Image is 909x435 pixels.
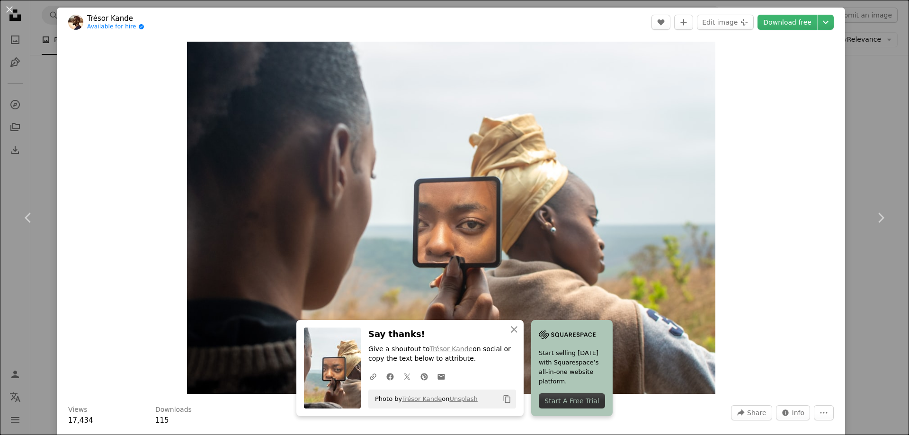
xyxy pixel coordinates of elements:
h3: Downloads [155,405,192,415]
button: Share this image [731,405,772,420]
h3: Say thanks! [368,328,516,341]
img: A woman taking a picture of herself in a mirror [187,42,715,394]
span: Share [747,406,766,420]
button: Zoom in on this image [187,42,715,394]
a: Start selling [DATE] with Squarespace’s all-in-one website platform.Start A Free Trial [531,320,613,416]
span: Start selling [DATE] with Squarespace’s all-in-one website platform. [539,348,605,386]
p: Give a shoutout to on social or copy the text below to attribute. [368,345,516,364]
a: Share on Twitter [399,367,416,386]
img: Go to Trésor Kande's profile [68,15,83,30]
div: Start A Free Trial [539,393,605,408]
button: Like [651,15,670,30]
span: Info [792,406,805,420]
a: Unsplash [449,395,477,402]
h3: Views [68,405,88,415]
img: file-1705255347840-230a6ab5bca9image [539,328,596,342]
a: Share on Pinterest [416,367,433,386]
span: 17,434 [68,416,93,425]
a: Trésor Kande [430,346,473,353]
button: Choose download size [818,15,834,30]
button: Add to Collection [674,15,693,30]
a: Share on Facebook [382,367,399,386]
span: 115 [155,416,169,425]
a: Trésor Kande [87,14,144,23]
a: Available for hire [87,23,144,31]
a: Download free [757,15,817,30]
a: Trésor Kande [402,395,442,402]
a: Share over email [433,367,450,386]
button: Stats about this image [776,405,811,420]
button: More Actions [814,405,834,420]
span: Photo by on [370,391,478,407]
a: Next [852,172,909,263]
button: Edit image [697,15,754,30]
button: Copy to clipboard [499,391,515,407]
